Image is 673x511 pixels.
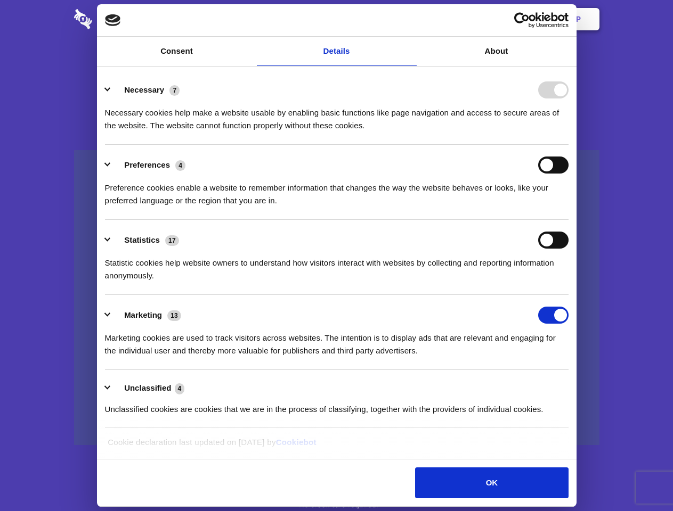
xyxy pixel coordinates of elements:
div: Statistic cookies help website owners to understand how visitors interact with websites by collec... [105,249,569,282]
img: logo-wordmark-white-trans-d4663122ce5f474addd5e946df7df03e33cb6a1c49d2221995e7729f52c070b2.svg [74,9,165,29]
a: Usercentrics Cookiebot - opens in a new window [475,12,569,28]
div: Cookie declaration last updated on [DATE] by [100,436,573,457]
span: 4 [175,383,185,394]
button: Statistics (17) [105,232,186,249]
a: Login [483,3,530,36]
span: 13 [167,310,181,321]
a: Consent [97,37,257,66]
iframe: Drift Widget Chat Controller [620,458,660,498]
span: 7 [169,85,180,96]
h4: Auto-redaction of sensitive data, encrypted data sharing and self-destructing private chats. Shar... [74,97,599,132]
span: 4 [175,160,185,171]
label: Preferences [124,160,170,169]
a: Cookiebot [276,438,317,447]
label: Necessary [124,85,164,94]
button: Marketing (13) [105,307,188,324]
a: Contact [432,3,481,36]
a: Pricing [313,3,359,36]
span: 17 [165,235,179,246]
img: logo [105,14,121,26]
button: OK [415,467,568,498]
label: Marketing [124,310,162,319]
div: Unclassified cookies are cookies that we are in the process of classifying, together with the pro... [105,395,569,416]
label: Statistics [124,235,160,244]
button: Necessary (7) [105,81,187,98]
a: About [417,37,577,66]
a: Details [257,37,417,66]
button: Unclassified (4) [105,382,191,395]
div: Preference cookies enable a website to remember information that changes the way the website beha... [105,174,569,207]
a: Wistia video thumbnail [74,150,599,446]
div: Necessary cookies help make a website usable by enabling basic functions like page navigation and... [105,98,569,132]
div: Marketing cookies are used to track visitors across websites. The intention is to display ads tha... [105,324,569,357]
h1: Eliminate Slack Data Loss. [74,48,599,86]
button: Preferences (4) [105,156,192,174]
